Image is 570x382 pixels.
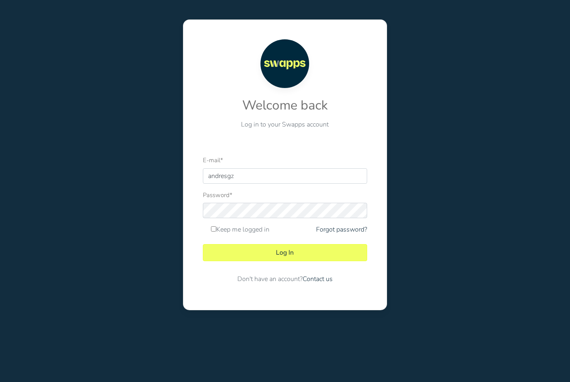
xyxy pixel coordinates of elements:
h2: Welcome back [203,98,367,113]
input: E-mail address [203,168,367,184]
label: Keep me logged in [211,225,269,234]
a: Contact us [303,275,333,283]
img: Swapps logo [260,39,309,88]
label: Password [203,191,232,200]
p: Don't have an account? [203,274,367,284]
button: Log In [203,244,367,261]
label: E-mail [203,156,223,165]
p: Log in to your Swapps account [203,120,367,129]
a: Forgot password? [316,225,367,234]
input: Keep me logged in [211,226,216,232]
